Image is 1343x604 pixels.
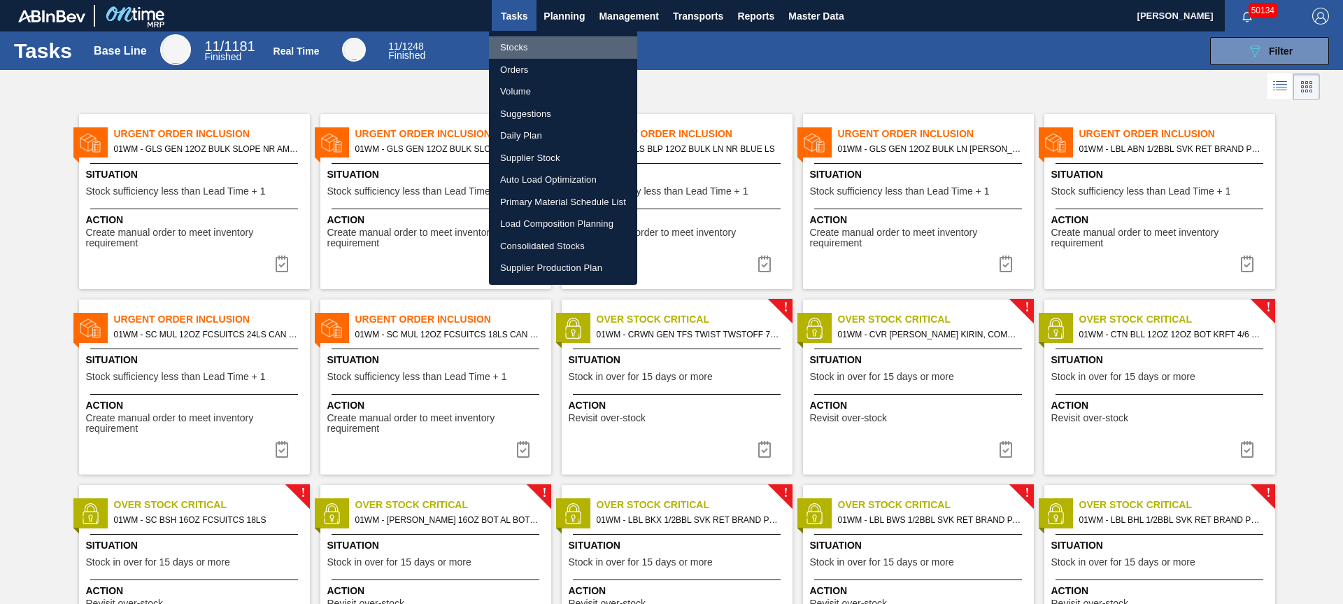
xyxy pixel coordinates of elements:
[489,59,637,81] a: Orders
[489,191,637,213] a: Primary Material Schedule List
[489,103,637,125] a: Suggestions
[489,213,637,235] a: Load Composition Planning
[489,80,637,103] a: Volume
[489,169,637,191] a: Auto Load Optimization
[489,147,637,169] a: Supplier Stock
[489,235,637,258] a: Consolidated Stocks
[489,36,637,59] a: Stocks
[489,125,637,147] a: Daily Plan
[489,257,637,279] a: Supplier Production Plan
